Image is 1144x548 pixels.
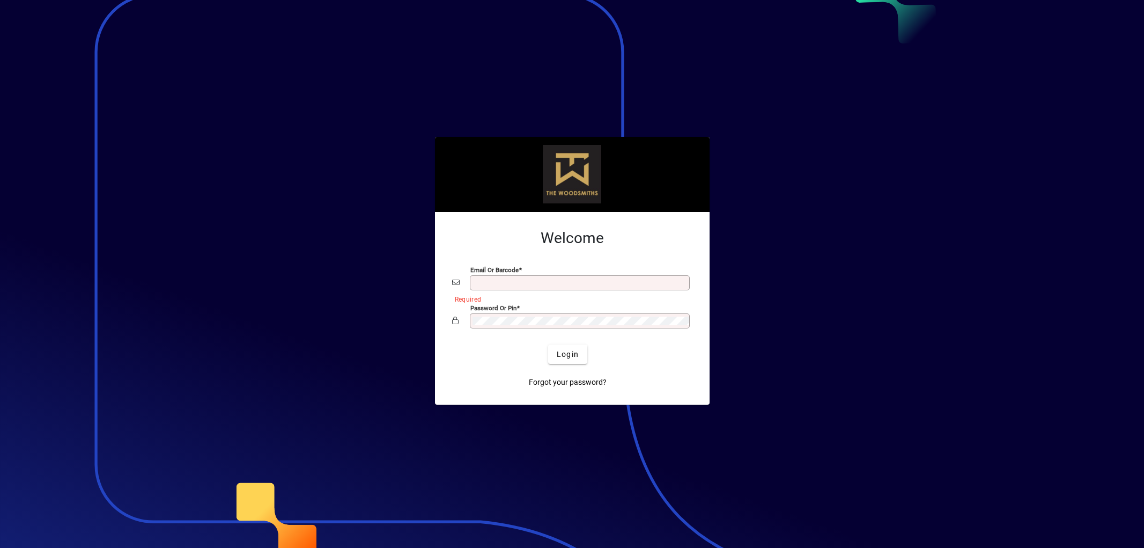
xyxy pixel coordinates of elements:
span: Login [557,349,579,360]
mat-error: Required [455,293,684,304]
span: Forgot your password? [529,377,607,388]
button: Login [548,345,587,364]
mat-label: Email or Barcode [470,266,519,274]
h2: Welcome [452,229,692,247]
a: Forgot your password? [525,372,611,392]
mat-label: Password or Pin [470,304,516,312]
